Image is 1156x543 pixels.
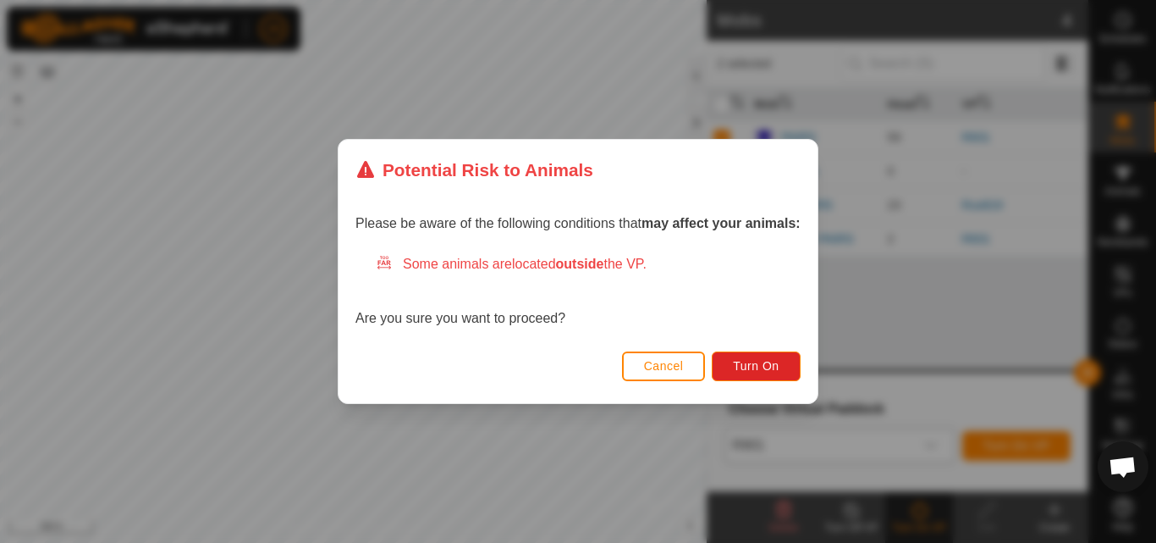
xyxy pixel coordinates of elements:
[355,254,801,329] div: Are you sure you want to proceed?
[644,359,684,373] span: Cancel
[713,352,801,381] button: Turn On
[355,157,593,183] div: Potential Risk to Animals
[376,254,801,274] div: Some animals are
[622,352,706,381] button: Cancel
[556,257,604,271] strong: outside
[734,359,779,373] span: Turn On
[1098,441,1148,492] a: Open chat
[355,216,801,230] span: Please be aware of the following conditions that
[641,216,801,230] strong: may affect your animals:
[512,257,647,271] span: located the VP.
